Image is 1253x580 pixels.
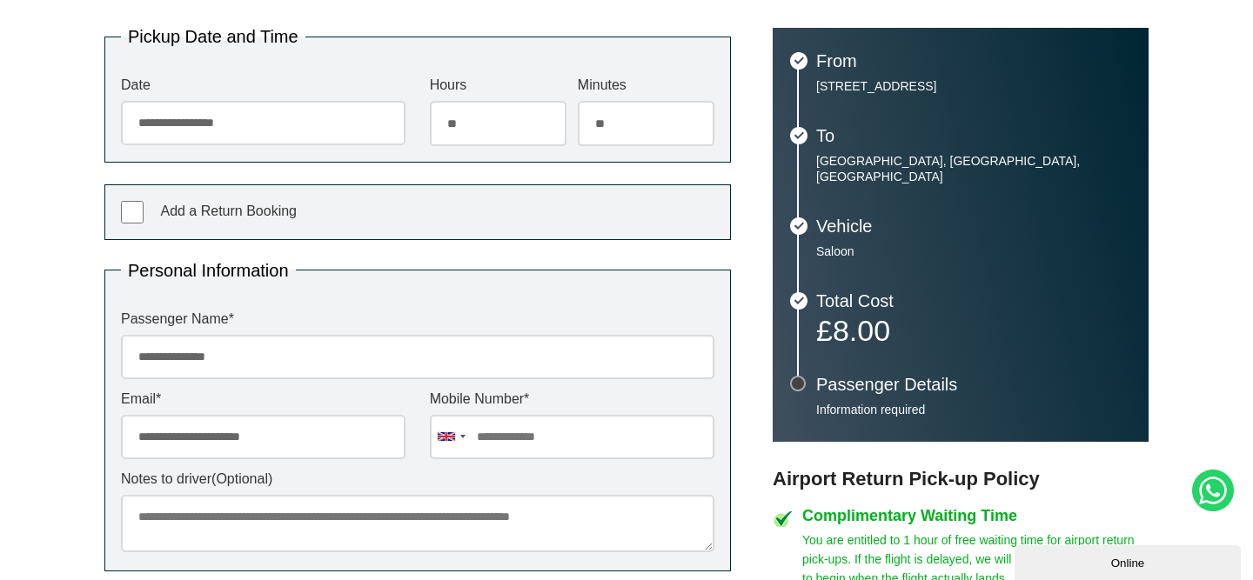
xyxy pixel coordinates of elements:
label: Minutes [578,78,714,92]
legend: Personal Information [121,262,296,279]
span: 8.00 [833,314,890,347]
h3: Airport Return Pick-up Policy [773,468,1149,490]
iframe: chat widget [1015,542,1244,580]
h3: To [816,127,1131,144]
h3: Total Cost [816,292,1131,310]
p: [STREET_ADDRESS] [816,78,1131,94]
div: United Kingdom: +44 [431,416,471,458]
span: (Optional) [211,471,272,486]
p: Saloon [816,243,1131,259]
label: Notes to driver [121,472,714,486]
legend: Pickup Date and Time [121,28,305,45]
label: Email [121,392,405,406]
label: Passenger Name [121,312,714,326]
p: Information required [816,402,1131,417]
label: Mobile Number [430,392,714,406]
h4: Complimentary Waiting Time [802,508,1149,523]
h3: From [816,52,1131,70]
p: [GEOGRAPHIC_DATA], [GEOGRAPHIC_DATA], [GEOGRAPHIC_DATA] [816,153,1131,184]
label: Hours [430,78,566,92]
h3: Vehicle [816,217,1131,235]
label: Date [121,78,405,92]
span: Add a Return Booking [160,203,297,218]
h3: Passenger Details [816,376,1131,393]
input: Add a Return Booking [121,201,144,223]
p: £ [816,318,1131,343]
